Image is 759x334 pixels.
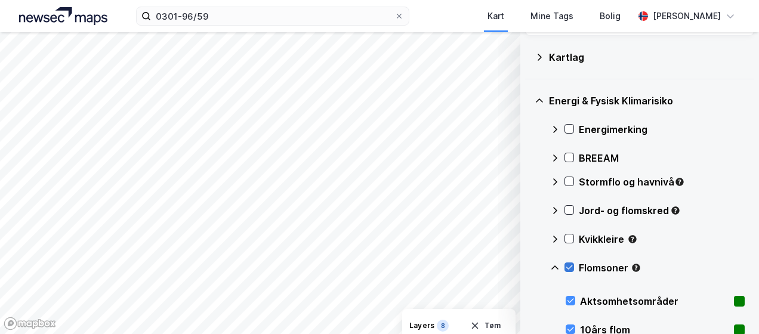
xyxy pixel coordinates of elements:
div: Kartlag [549,50,745,64]
div: Tooltip anchor [631,262,641,273]
div: [PERSON_NAME] [653,9,721,23]
iframe: Chat Widget [699,277,759,334]
div: Aktsomhetsområder [580,294,729,308]
div: Tooltip anchor [627,234,638,245]
div: Energimerking [579,122,745,137]
div: Kontrollprogram for chat [699,277,759,334]
div: Kart [488,9,504,23]
a: Mapbox homepage [4,317,56,330]
div: Energi & Fysisk Klimarisiko [549,94,745,108]
div: Flomsoner [579,261,745,275]
input: Søk på adresse, matrikkel, gårdeiere, leietakere eller personer [151,7,394,25]
div: Kvikkleire [579,232,745,246]
div: Tooltip anchor [674,177,685,187]
img: logo.a4113a55bc3d86da70a041830d287a7e.svg [19,7,107,25]
div: BREEAM [579,151,745,165]
div: Mine Tags [530,9,573,23]
div: 8 [437,320,449,332]
div: Stormflo og havnivå [579,175,745,189]
div: Tooltip anchor [670,205,681,216]
div: Jord- og flomskred [579,203,745,218]
div: Bolig [600,9,621,23]
div: Layers [409,321,434,330]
